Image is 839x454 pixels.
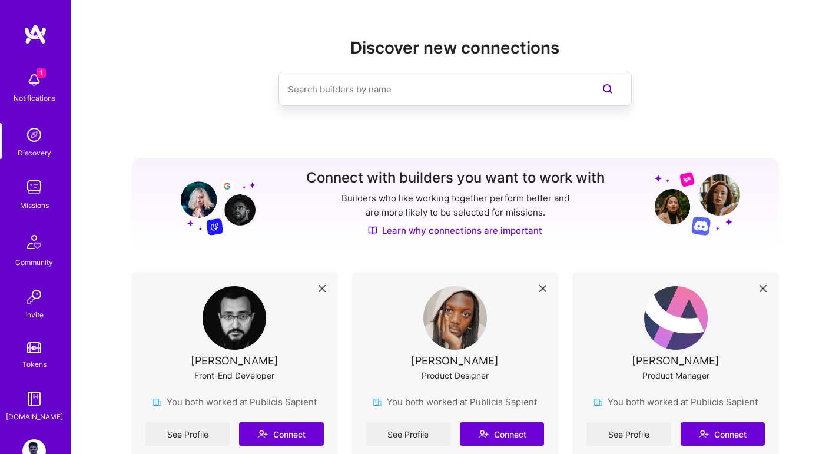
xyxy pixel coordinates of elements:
[22,387,46,410] img: guide book
[642,369,709,382] div: Product Manager
[152,396,317,408] div: You both worked at Publicis Sapient
[22,175,46,199] img: teamwork
[170,171,256,236] img: Grow your network
[191,354,278,367] div: [PERSON_NAME]
[20,228,48,256] img: Community
[288,74,575,104] input: Search builders by name
[644,286,708,350] img: User Avatar
[698,429,709,439] i: icon Connect
[18,147,51,159] div: Discovery
[681,422,765,446] button: Connect
[593,397,603,407] img: company icon
[478,429,489,439] i: icon Connect
[306,170,605,187] h3: Connect with builders you want to work with
[760,285,767,292] i: icon Close
[37,68,46,78] span: 1
[373,396,537,408] div: You both worked at Publicis Sapient
[145,422,230,446] a: See Profile
[632,354,719,367] div: [PERSON_NAME]
[539,285,546,292] i: icon Close
[239,422,323,446] button: Connect
[460,422,544,446] button: Connect
[22,285,46,309] img: Invite
[24,24,47,45] img: logo
[411,354,499,367] div: [PERSON_NAME]
[423,286,487,350] img: User Avatar
[368,226,377,236] img: Discover
[366,422,450,446] a: See Profile
[203,286,266,350] img: User Avatar
[15,256,53,269] div: Community
[22,123,46,147] img: discovery
[422,369,489,382] div: Product Designer
[601,82,615,96] i: icon SearchPurple
[586,422,671,446] a: See Profile
[22,68,46,92] img: bell
[14,92,55,104] div: Notifications
[152,397,162,407] img: company icon
[20,199,49,211] div: Missions
[131,38,779,58] h2: Discover new connections
[368,224,542,237] a: Learn why connections are important
[319,285,326,292] i: icon Close
[655,171,740,236] img: Grow your network
[194,369,274,382] div: Front-End Developer
[593,396,758,408] div: You both worked at Publicis Sapient
[22,358,47,370] div: Tokens
[25,309,44,321] div: Invite
[27,342,41,353] img: tokens
[339,191,572,220] p: Builders who like working together perform better and are more likely to be selected for missions.
[373,397,382,407] img: company icon
[257,429,268,439] i: icon Connect
[6,410,63,423] div: [DOMAIN_NAME]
